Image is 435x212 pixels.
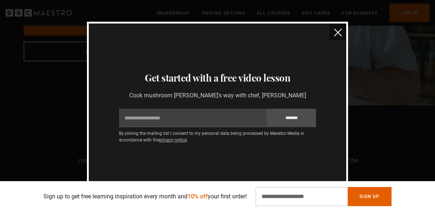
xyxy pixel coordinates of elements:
[119,130,316,143] p: By joining the mailing list I consent to my personal data being processed by Maestro Media in acc...
[43,192,247,201] p: Sign up to get free learning inspiration every month and your first order!
[187,193,208,200] span: 10% off
[348,187,391,206] button: Sign Up
[330,24,346,40] button: close
[119,91,316,100] p: Cook mushroom [PERSON_NAME]'s way with chef, [PERSON_NAME]
[159,137,187,143] a: privacy notice
[98,71,337,85] h3: Get started with a free video lesson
